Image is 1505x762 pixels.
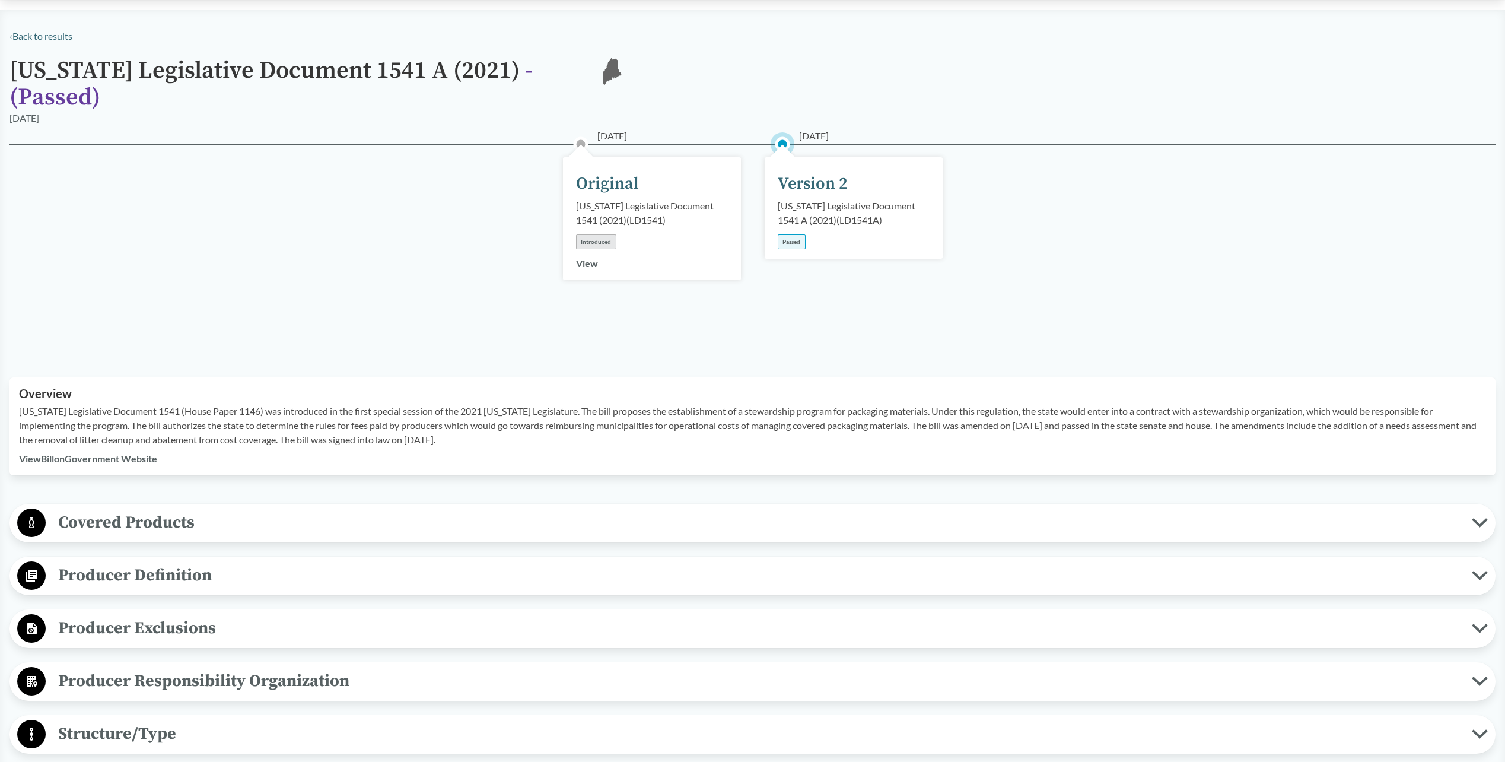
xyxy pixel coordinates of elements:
[46,615,1472,642] span: Producer Exclusions
[778,172,848,196] div: Version 2
[19,404,1486,447] p: [US_STATE] Legislative Document 1541 (House Paper 1146) was introduced in the first special sessi...
[46,509,1472,536] span: Covered Products
[576,258,598,269] a: View
[9,56,533,112] span: - ( Passed )
[46,720,1472,747] span: Structure/Type
[19,387,1486,401] h2: Overview
[14,666,1491,697] button: Producer Responsibility Organization
[576,172,639,196] div: Original
[778,199,930,227] div: [US_STATE] Legislative Document 1541 A (2021) ( LD1541A )
[9,30,72,42] a: ‹Back to results
[597,129,627,143] span: [DATE]
[14,614,1491,644] button: Producer Exclusions
[14,561,1491,591] button: Producer Definition
[9,58,579,111] h1: [US_STATE] Legislative Document 1541 A (2021)
[46,668,1472,694] span: Producer Responsibility Organization
[799,129,829,143] span: [DATE]
[14,508,1491,538] button: Covered Products
[576,199,728,227] div: [US_STATE] Legislative Document 1541 (2021) ( LD1541 )
[778,234,806,249] div: Passed
[576,234,616,249] div: Introduced
[46,562,1472,589] span: Producer Definition
[19,453,157,464] a: ViewBillonGovernment Website
[9,111,39,125] div: [DATE]
[14,719,1491,750] button: Structure/Type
